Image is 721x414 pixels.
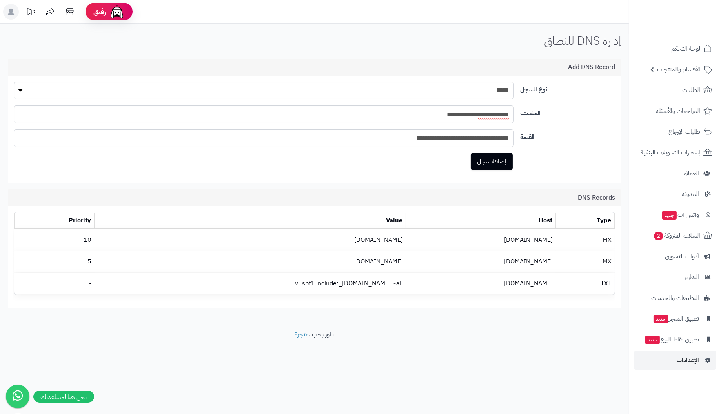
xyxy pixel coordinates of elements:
[684,168,699,179] span: العملاء
[556,273,615,294] td: TXT
[634,122,716,141] a: طلبات الإرجاع
[634,351,716,370] a: الإعدادات
[634,81,716,100] a: الطلبات
[578,194,615,202] h3: DNS Records
[14,229,95,251] td: 10
[517,105,618,118] label: المضيف
[677,355,699,366] span: الإعدادات
[634,143,716,162] a: إشعارات التحويلات البنكية
[653,230,700,241] span: السلات المتروكة
[634,102,716,120] a: المراجعات والأسئلة
[668,126,700,137] span: طلبات الإرجاع
[634,164,716,183] a: العملاء
[406,229,556,251] td: [DOMAIN_NAME]
[634,205,716,224] a: وآتس آبجديد
[634,226,716,245] a: السلات المتروكة2
[671,43,700,54] span: لوحة التحكم
[634,39,716,58] a: لوحة التحكم
[406,273,556,294] td: [DOMAIN_NAME]
[95,213,406,229] th: Value
[668,11,714,27] img: logo-2.png
[645,336,660,344] span: جديد
[682,189,699,200] span: المدونة
[295,330,309,339] a: متجرة
[95,229,406,251] td: [DOMAIN_NAME]
[665,251,699,262] span: أدوات التسويق
[651,292,699,303] span: التطبيقات والخدمات
[95,273,406,294] td: v=spf1 include:_[DOMAIN_NAME] ~all
[662,211,677,220] span: جديد
[14,273,95,294] td: -
[634,185,716,203] a: المدونة
[14,213,95,229] th: Priority
[93,7,106,16] span: رفيق
[653,313,699,324] span: تطبيق المتجر
[634,268,716,287] a: التقارير
[95,251,406,272] td: [DOMAIN_NAME]
[517,129,618,142] label: القيمة
[645,334,699,345] span: تطبيق نقاط البيع
[654,315,668,323] span: جديد
[556,251,615,272] td: MX
[634,247,716,266] a: أدوات التسويق
[21,4,40,22] a: تحديثات المنصة
[682,85,700,96] span: الطلبات
[406,251,556,272] td: [DOMAIN_NAME]
[634,330,716,349] a: تطبيق نقاط البيعجديد
[656,105,700,116] span: المراجعات والأسئلة
[654,231,664,241] span: 2
[634,289,716,307] a: التطبيقات والخدمات
[634,309,716,328] a: تطبيق المتجرجديد
[641,147,700,158] span: إشعارات التحويلات البنكية
[109,4,125,20] img: ai-face.png
[406,213,556,229] th: Host
[544,34,621,47] h1: إدارة DNS للنطاق
[471,153,513,170] button: إضافة سجل
[517,82,618,94] label: نوع السجل
[661,209,699,220] span: وآتس آب
[556,229,615,251] td: MX
[657,64,700,75] span: الأقسام والمنتجات
[556,213,615,229] th: Type
[568,64,615,71] h3: Add DNS Record
[14,251,95,272] td: 5
[684,272,699,283] span: التقارير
